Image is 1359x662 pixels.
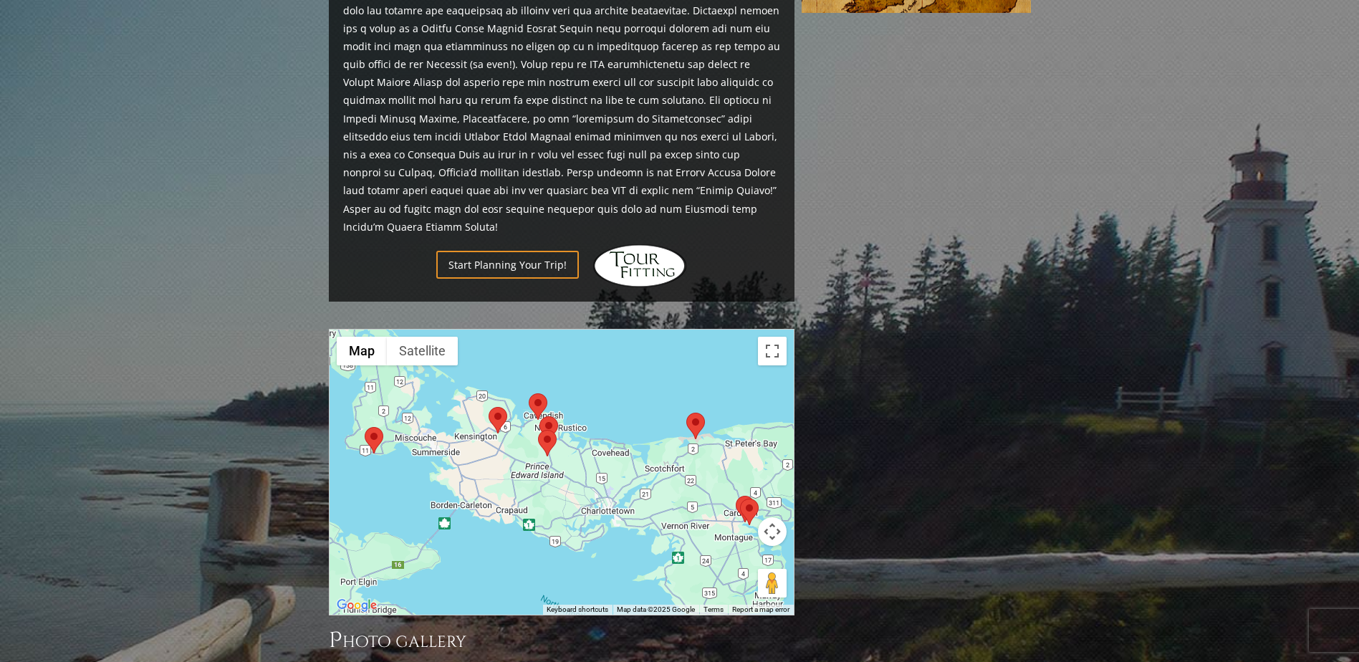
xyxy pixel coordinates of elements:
button: Map camera controls [758,517,787,546]
button: Toggle fullscreen view [758,337,787,365]
a: Report a map error [732,605,789,613]
button: Keyboard shortcuts [547,605,608,615]
img: Google [333,596,380,615]
button: Show street map [337,337,387,365]
h3: Photo Gallery [329,626,794,655]
a: Terms (opens in new tab) [703,605,724,613]
button: Show satellite imagery [387,337,458,365]
span: Map data ©2025 Google [617,605,695,613]
a: Start Planning Your Trip! [436,251,579,279]
button: Drag Pegman onto the map to open Street View [758,569,787,598]
a: Open this area in Google Maps (opens a new window) [333,596,380,615]
img: Hidden Links [593,244,686,287]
